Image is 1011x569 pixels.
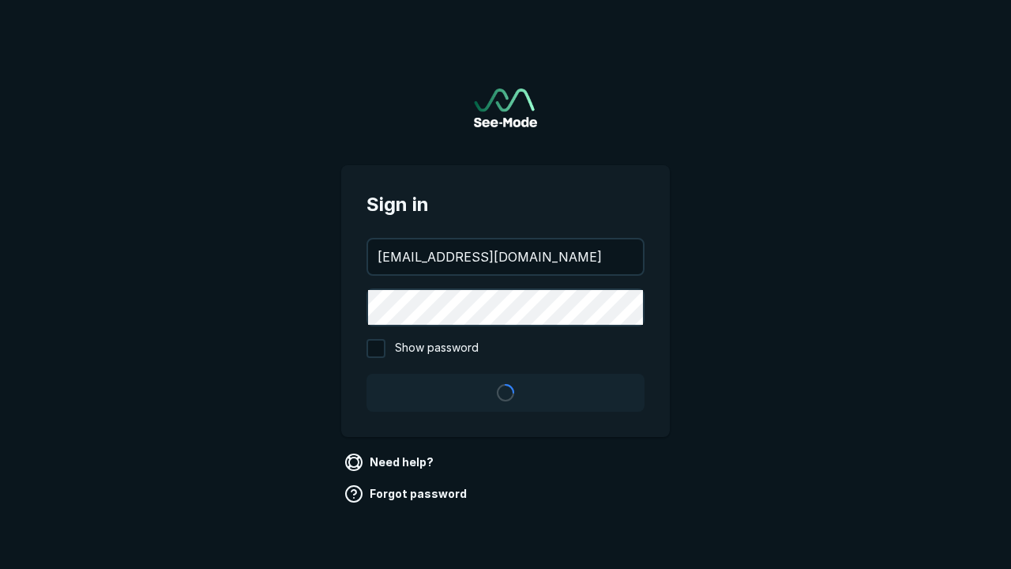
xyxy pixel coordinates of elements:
img: See-Mode Logo [474,89,537,127]
a: Need help? [341,450,440,475]
a: Go to sign in [474,89,537,127]
a: Forgot password [341,481,473,507]
span: Show password [395,339,479,358]
input: your@email.com [368,239,643,274]
span: Sign in [366,190,645,219]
